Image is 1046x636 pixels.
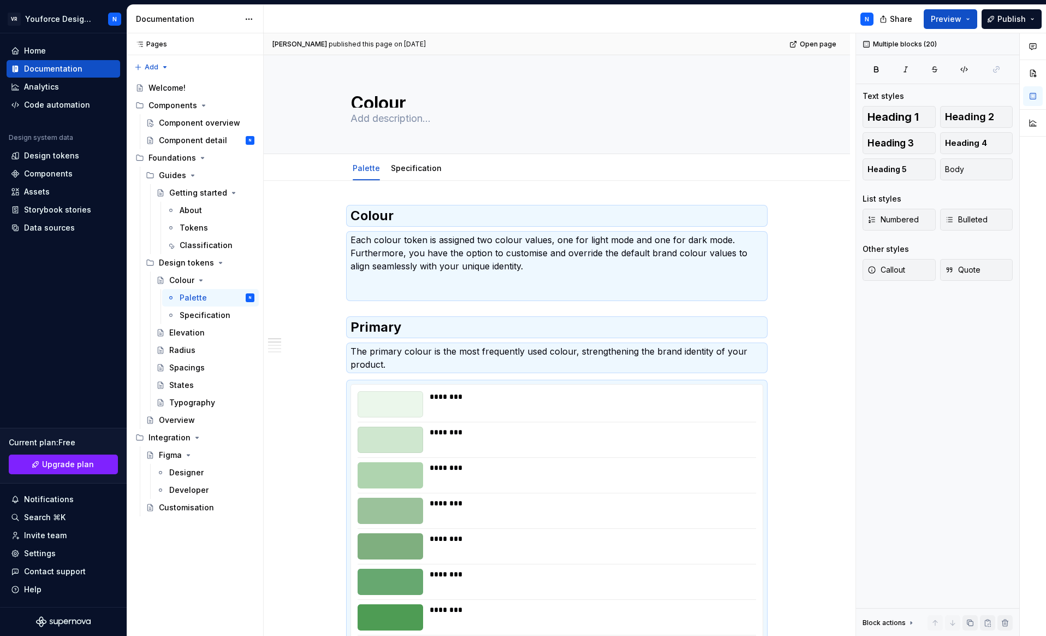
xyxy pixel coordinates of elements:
div: About [180,205,202,216]
div: Integration [148,432,191,443]
div: Guides [159,170,186,181]
div: Foundations [148,152,196,163]
div: Components [148,100,197,111]
a: Customisation [141,499,259,516]
p: Each colour token is assigned two colour values, one for light mode and one for dark mode. Furthe... [350,233,763,299]
div: Specification [180,310,230,321]
a: Design tokens [7,147,120,164]
span: Upgrade plan [42,459,94,470]
p: The primary colour is the most frequently used colour, strengthening the brand identity of your p... [350,345,763,371]
a: Welcome! [131,79,259,97]
a: Classification [162,237,259,254]
button: Add [131,60,172,75]
a: Getting started [152,184,259,202]
div: Palette [180,292,207,303]
div: Analytics [24,81,59,92]
div: Block actions [863,615,916,631]
div: Components [24,168,73,179]
a: Elevation [152,324,259,341]
div: Classification [180,240,233,251]
div: Colour [169,275,194,286]
div: Block actions [863,619,906,627]
div: Notifications [24,494,74,505]
span: Heading 1 [867,111,919,122]
div: Home [24,45,46,56]
a: Data sources [7,219,120,237]
div: N [249,292,251,303]
div: Settings [24,548,56,559]
button: VRYouforce Design systemN [2,7,124,31]
div: Pages [131,40,167,49]
div: VR [8,13,21,26]
div: Current plan : Free [9,437,118,448]
a: Components [7,165,120,182]
div: Design tokens [159,257,214,268]
a: Storybook stories [7,201,120,219]
div: Documentation [24,63,82,74]
div: Designer [169,467,204,478]
div: Search ⌘K [24,512,66,523]
a: Analytics [7,78,120,96]
button: Heading 5 [863,158,936,180]
a: Open page [786,37,841,52]
a: Radius [152,341,259,359]
span: Numbered [867,214,919,225]
div: States [169,380,194,391]
strong: Primary [350,319,401,335]
span: Open page [800,40,836,49]
div: Data sources [24,222,75,233]
div: Getting started [169,187,227,198]
a: Code automation [7,96,120,114]
div: Text styles [863,91,904,102]
a: States [152,376,259,394]
div: Elevation [169,327,205,338]
div: Code automation [24,99,90,110]
button: Contact support [7,563,120,580]
div: Help [24,584,41,595]
a: Typography [152,394,259,411]
div: N [865,15,869,23]
div: Figma [159,450,182,461]
button: Help [7,581,120,598]
span: Heading 5 [867,164,907,175]
strong: Colour [350,208,394,223]
textarea: Colour [348,90,761,108]
a: Settings [7,545,120,562]
div: Storybook stories [24,204,91,215]
a: Figma [141,446,259,464]
button: Search ⌘K [7,509,120,526]
div: Specification [387,156,446,179]
div: Design tokens [141,254,259,272]
div: Typography [169,397,215,408]
button: Body [940,158,1013,180]
span: Preview [931,14,961,25]
div: Contact support [24,566,86,577]
div: Youforce Design system [25,14,95,25]
div: Palette [348,156,384,179]
div: N [112,15,117,23]
a: Invite team [7,527,120,544]
div: Guides [141,167,259,184]
span: Heading 2 [945,111,994,122]
button: Publish [982,9,1042,29]
a: Component detailN [141,132,259,149]
a: Overview [141,411,259,429]
div: Developer [169,485,209,496]
a: Developer [152,481,259,499]
div: published this page on [DATE] [329,40,426,49]
span: Heading 4 [945,138,987,149]
a: Specification [162,307,259,324]
a: About [162,202,259,219]
a: Documentation [7,60,120,78]
button: Heading 1 [863,106,936,128]
a: Spacings [152,359,259,376]
button: Heading 4 [940,132,1013,154]
a: Component overview [141,114,259,132]
button: Heading 3 [863,132,936,154]
a: Palette [353,163,380,173]
div: Tokens [180,222,208,233]
span: Quote [945,264,980,275]
a: Designer [152,464,259,481]
a: Upgrade plan [9,455,118,474]
span: Body [945,164,964,175]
